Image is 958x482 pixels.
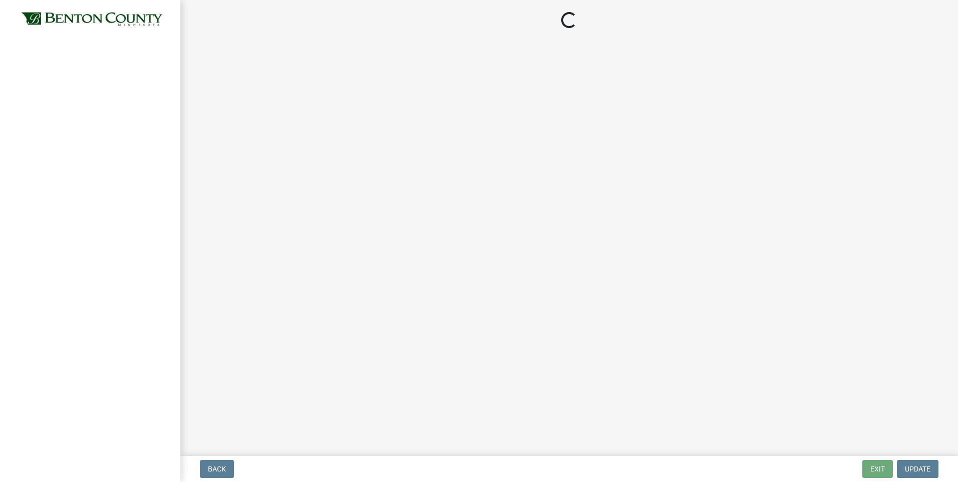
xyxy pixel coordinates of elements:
[20,11,164,29] img: Benton County, Minnesota
[905,465,930,473] span: Update
[200,460,234,478] button: Back
[862,460,893,478] button: Exit
[897,460,938,478] button: Update
[208,465,226,473] span: Back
